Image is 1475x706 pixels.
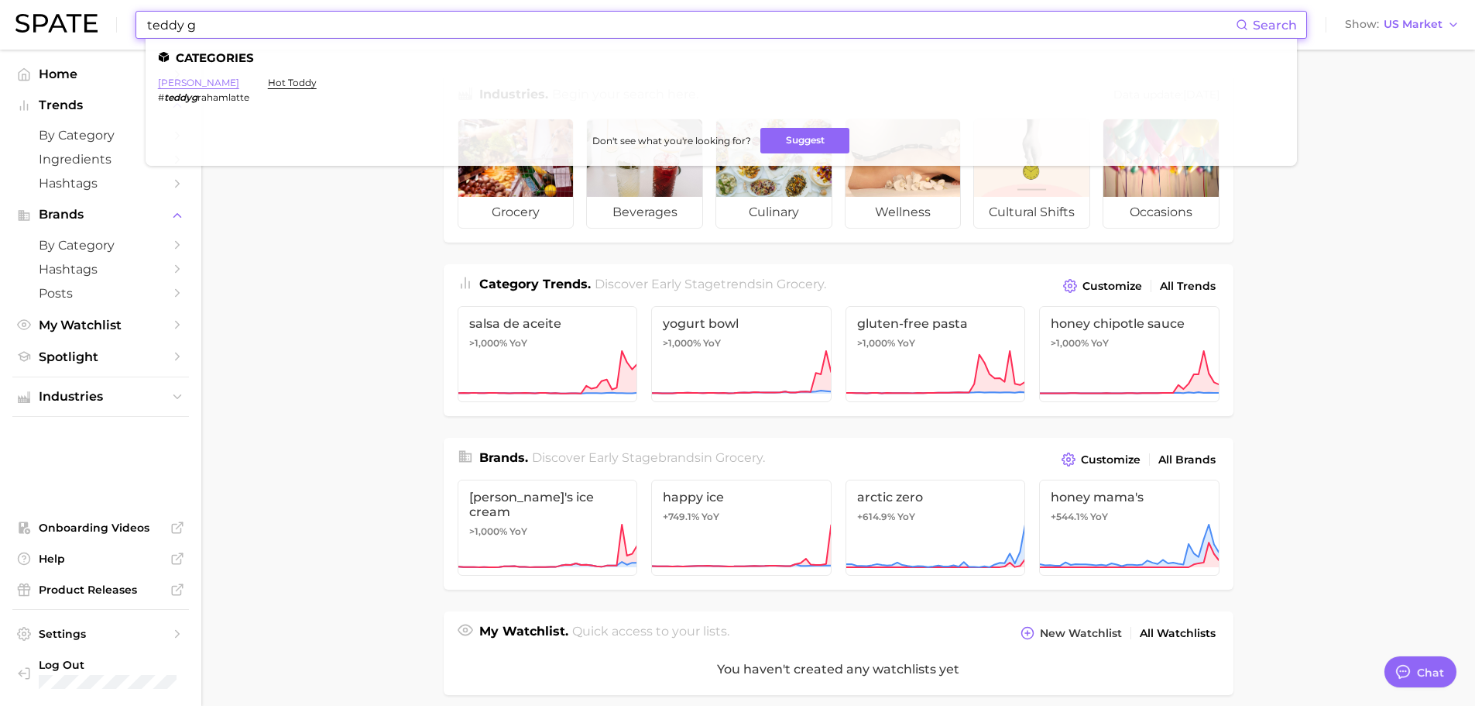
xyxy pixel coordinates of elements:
[532,450,765,465] span: Discover Early Stage brands in .
[12,578,189,601] a: Product Releases
[974,197,1089,228] span: cultural shifts
[1040,627,1122,640] span: New Watchlist
[1341,15,1463,35] button: ShowUS Market
[595,277,826,291] span: Discover Early Stage trends in .
[586,119,703,229] a: beverages
[12,62,189,86] a: Home
[1345,20,1379,29] span: Show
[1081,453,1141,467] span: Customize
[15,14,98,33] img: SPATE
[479,622,568,644] h1: My Watchlist.
[39,286,163,301] span: Posts
[509,337,527,350] span: YoY
[469,337,507,349] span: >1,000%
[715,450,763,465] span: grocery
[1051,337,1089,349] span: >1,000%
[1051,511,1088,522] span: +544.1%
[12,257,189,281] a: Hashtags
[39,390,163,404] span: Industries
[39,583,163,597] span: Product Releases
[1156,276,1219,297] a: All Trends
[897,337,915,350] span: YoY
[12,281,189,305] a: Posts
[268,77,317,88] a: hot toddy
[12,147,189,171] a: Ingredients
[1253,18,1297,33] span: Search
[846,306,1026,402] a: gluten-free pasta>1,000% YoY
[12,233,189,257] a: by Category
[663,337,701,349] span: >1,000%
[12,622,189,646] a: Settings
[39,208,163,222] span: Brands
[39,128,163,143] span: by Category
[1017,622,1125,644] button: New Watchlist
[12,171,189,195] a: Hashtags
[857,316,1014,331] span: gluten-free pasta
[701,511,719,523] span: YoY
[973,119,1090,229] a: cultural shifts
[12,547,189,570] a: Help
[458,197,574,228] span: grocery
[39,350,163,364] span: Spotlight
[663,511,699,522] span: +749.1%
[777,277,824,291] span: grocery
[12,516,189,539] a: Onboarding Videos
[1090,511,1108,523] span: YoY
[12,653,189,694] a: Log out. Currently logged in with e-mail jordan.williams@benjerry.com.
[444,644,1233,695] div: You haven't created any watchlists yet
[703,337,721,350] span: YoY
[1058,449,1144,470] button: Customize
[39,238,163,253] span: by Category
[663,316,820,331] span: yogurt bowl
[39,67,163,81] span: Home
[12,94,189,117] button: Trends
[12,385,189,408] button: Industries
[1059,275,1145,297] button: Customize
[716,197,832,228] span: culinary
[897,511,915,523] span: YoY
[1160,280,1216,293] span: All Trends
[846,197,961,228] span: wellness
[158,91,164,103] span: #
[1384,20,1442,29] span: US Market
[458,119,575,229] a: grocery
[715,119,832,229] a: culinary
[857,490,1014,505] span: arctic zero
[1140,627,1216,640] span: All Watchlists
[158,77,239,88] a: [PERSON_NAME]
[12,123,189,147] a: by Category
[1051,316,1208,331] span: honey chipotle sauce
[651,480,832,576] a: happy ice+749.1% YoY
[572,622,729,644] h2: Quick access to your lists.
[587,197,702,228] span: beverages
[146,12,1236,38] input: Search here for a brand, industry, or ingredient
[197,91,249,103] span: rahamlatte
[12,345,189,369] a: Spotlight
[479,450,528,465] span: Brands .
[663,490,820,505] span: happy ice
[39,521,163,535] span: Onboarding Videos
[39,318,163,332] span: My Watchlist
[469,490,626,519] span: [PERSON_NAME]'s ice cream
[845,119,962,229] a: wellness
[651,306,832,402] a: yogurt bowl>1,000% YoY
[12,313,189,337] a: My Watchlist
[458,480,638,576] a: [PERSON_NAME]'s ice cream>1,000% YoY
[469,525,507,537] span: >1,000%
[1103,119,1219,229] a: occasions
[1039,306,1219,402] a: honey chipotle sauce>1,000% YoY
[509,525,527,538] span: YoY
[39,152,163,167] span: Ingredients
[1136,623,1219,644] a: All Watchlists
[39,98,163,112] span: Trends
[164,91,197,103] em: teddyg
[1039,480,1219,576] a: honey mama's+544.1% YoY
[39,658,203,672] span: Log Out
[1082,280,1142,293] span: Customize
[39,627,163,641] span: Settings
[12,203,189,226] button: Brands
[857,337,895,349] span: >1,000%
[458,306,638,402] a: salsa de aceite>1,000% YoY
[846,480,1026,576] a: arctic zero+614.9% YoY
[1154,449,1219,470] a: All Brands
